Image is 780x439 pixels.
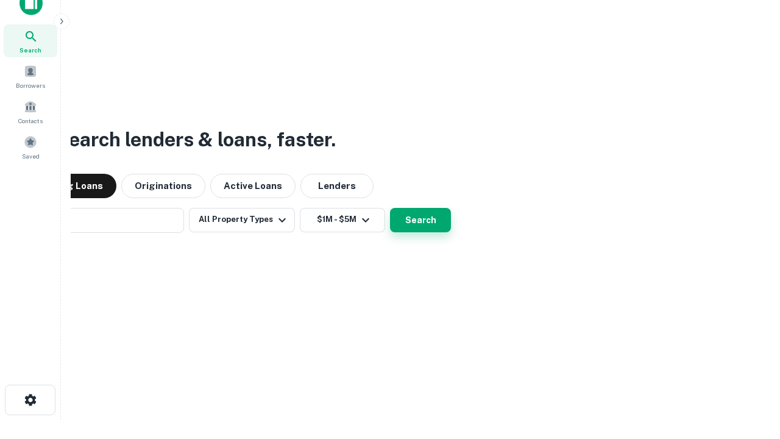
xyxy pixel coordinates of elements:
[22,151,40,161] span: Saved
[18,116,43,126] span: Contacts
[4,95,57,128] a: Contacts
[4,60,57,93] a: Borrowers
[121,174,205,198] button: Originations
[55,125,336,154] h3: Search lenders & loans, faster.
[4,130,57,163] a: Saved
[19,45,41,55] span: Search
[16,80,45,90] span: Borrowers
[390,208,451,232] button: Search
[300,208,385,232] button: $1M - $5M
[210,174,296,198] button: Active Loans
[719,341,780,400] iframe: Chat Widget
[189,208,295,232] button: All Property Types
[300,174,374,198] button: Lenders
[4,24,57,57] a: Search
